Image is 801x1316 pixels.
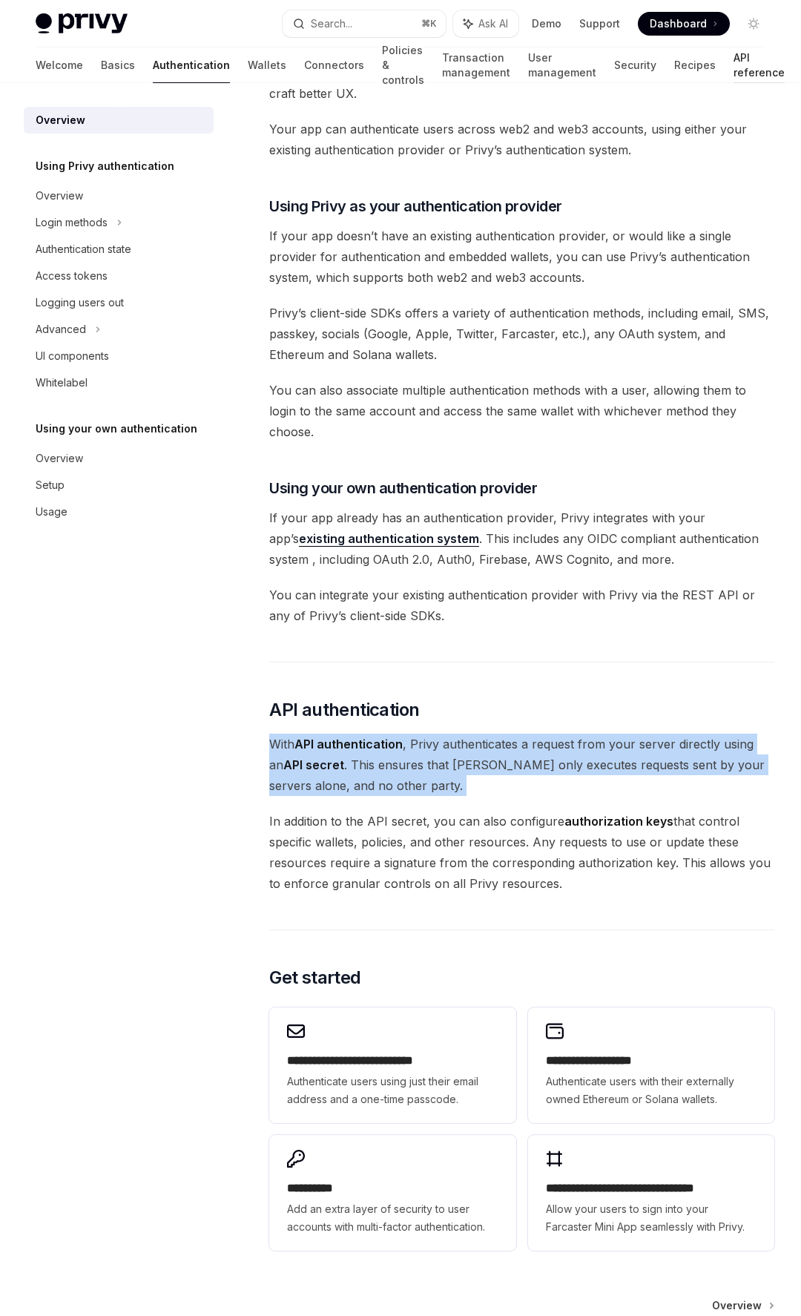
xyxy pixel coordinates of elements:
a: Whitelabel [24,369,214,396]
div: Access tokens [36,267,108,285]
a: Transaction management [442,47,510,83]
span: In addition to the API secret, you can also configure that control specific wallets, policies, an... [269,811,774,894]
button: Toggle dark mode [742,12,765,36]
button: Search...⌘K [283,10,445,37]
div: Authentication state [36,240,131,258]
a: Authentication [153,47,230,83]
a: Access tokens [24,263,214,289]
span: Your app can authenticate users across web2 and web3 accounts, using either your existing authent... [269,119,774,160]
div: Login methods [36,214,108,231]
strong: API secret [283,757,344,772]
span: You can integrate your existing authentication provider with Privy via the REST API or any of Pri... [269,585,774,626]
span: Dashboard [650,16,707,31]
a: Demo [532,16,561,31]
span: Get started [269,966,360,990]
a: Recipes [674,47,716,83]
div: UI components [36,347,109,365]
a: Security [614,47,656,83]
div: Usage [36,503,67,521]
span: ⌘ K [421,18,437,30]
div: Overview [36,111,85,129]
div: Overview [36,450,83,467]
div: Logging users out [36,294,124,312]
span: Ask AI [478,16,508,31]
img: light logo [36,13,128,34]
div: Advanced [36,320,86,338]
a: Welcome [36,47,83,83]
a: Overview [24,445,214,472]
a: Authentication state [24,236,214,263]
a: Connectors [304,47,364,83]
span: Allow your users to sign into your Farcaster Mini App seamlessly with Privy. [546,1200,756,1236]
a: **** *****Add an extra layer of security to user accounts with multi-factor authentication. [269,1135,515,1251]
strong: authorization keys [564,814,673,829]
a: Usage [24,499,214,525]
a: Logging users out [24,289,214,316]
div: Setup [36,476,65,494]
span: Privy’s client-side SDKs offers a variety of authentication methods, including email, SMS, passke... [269,303,774,365]
span: Authenticate users using just their email address and a one-time passcode. [287,1073,498,1108]
h5: Using Privy authentication [36,157,174,175]
div: Whitelabel [36,374,88,392]
div: Search... [311,15,352,33]
a: API reference [734,47,785,83]
div: Overview [36,187,83,205]
span: Authenticate users with their externally owned Ethereum or Solana wallets. [546,1073,756,1108]
a: User management [528,47,596,83]
a: Overview [712,1298,773,1313]
a: existing authentication system [299,531,479,547]
a: Policies & controls [382,47,424,83]
a: Overview [24,107,214,134]
span: API authentication [269,698,419,722]
a: Basics [101,47,135,83]
span: You can also associate multiple authentication methods with a user, allowing them to login to the... [269,380,774,442]
span: With , Privy authenticates a request from your server directly using an . This ensures that [PERS... [269,734,774,796]
span: Using your own authentication provider [269,478,537,499]
h5: Using your own authentication [36,420,197,438]
span: Using Privy as your authentication provider [269,196,562,217]
a: Dashboard [638,12,730,36]
span: If your app already has an authentication provider, Privy integrates with your app’s . This inclu... [269,507,774,570]
span: Overview [712,1298,762,1313]
button: Ask AI [453,10,518,37]
span: Add an extra layer of security to user accounts with multi-factor authentication. [287,1200,498,1236]
span: If your app doesn’t have an existing authentication provider, or would like a single provider for... [269,226,774,288]
a: UI components [24,343,214,369]
a: Setup [24,472,214,499]
a: Support [579,16,620,31]
a: Overview [24,182,214,209]
a: Wallets [248,47,286,83]
strong: API authentication [294,737,403,751]
a: **** **** **** ****Authenticate users with their externally owned Ethereum or Solana wallets. [528,1007,774,1123]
